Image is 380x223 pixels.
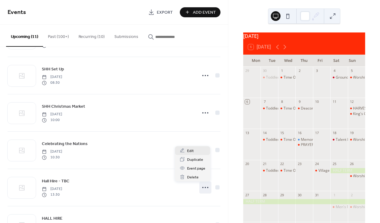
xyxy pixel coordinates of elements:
[332,130,337,135] div: 18
[266,75,299,80] div: Toddlers & Tiddlers
[313,168,330,173] div: Village Supper
[261,137,278,142] div: Toddlers & Tiddlers
[280,162,284,166] div: 22
[187,148,194,154] span: Edit
[8,7,26,19] span: Events
[261,168,278,173] div: Toddlers & Tiddlers
[278,137,295,142] div: Time Out
[262,130,267,135] div: 14
[330,204,348,210] div: Men's Fellowship Breakfast
[332,69,337,73] div: 4
[315,130,319,135] div: 17
[245,100,250,104] div: 6
[42,149,62,155] span: [DATE]
[296,55,312,67] div: Thu
[332,162,337,166] div: 25
[278,75,295,80] div: Time Out
[315,69,319,73] div: 3
[193,9,216,16] span: Add Event
[315,193,319,197] div: 31
[350,193,354,197] div: 2
[42,117,62,123] span: 10:00
[42,187,62,192] span: [DATE]
[295,106,313,111] div: Deacons Meeting
[144,7,177,17] a: Export
[348,106,365,111] div: HARVEST & King's Cafe
[42,192,62,198] span: 13:30
[312,55,328,67] div: Fri
[350,69,354,73] div: 5
[344,55,360,67] div: Sun
[350,130,354,135] div: 19
[180,7,220,17] a: Add Event
[262,69,267,73] div: 30
[350,100,354,104] div: 12
[301,106,331,111] div: Deacons Meeting
[280,193,284,197] div: 29
[318,168,343,173] div: Village Supper
[284,75,299,80] div: Time Out
[262,162,267,166] div: 21
[297,130,302,135] div: 16
[42,140,88,147] a: Celebrating the Nations
[301,137,324,142] div: Memory Cafe
[284,168,299,173] div: Time Out
[295,137,313,142] div: Memory Cafe
[42,66,64,73] a: SHH Set Up
[248,55,264,67] div: Mon
[42,215,62,222] a: HALL HIRE
[245,162,250,166] div: 20
[301,142,326,147] div: PRAYER NIGHT
[43,25,74,46] button: Past (100+)
[336,137,356,142] div: Talent Night
[42,104,85,110] span: SHH Christmas Market
[245,130,250,135] div: 13
[245,69,250,73] div: 29
[297,69,302,73] div: 2
[245,193,250,197] div: 27
[348,75,365,80] div: Worship Service with Communion
[42,75,62,80] span: [DATE]
[42,103,85,110] a: SHH Christmas Market
[336,75,359,80] div: Ground Force
[266,168,299,173] div: Toddlers & Tiddlers
[262,100,267,104] div: 7
[280,100,284,104] div: 8
[280,69,284,73] div: 1
[157,9,173,16] span: Export
[278,168,295,173] div: Time Out
[266,137,299,142] div: Toddlers & Tiddlers
[348,204,365,210] div: Worship Service with Communion
[328,55,344,67] div: Sat
[187,165,205,172] span: Event page
[332,100,337,104] div: 11
[280,55,296,67] div: Wed
[348,111,365,117] div: King's Cafe
[297,100,302,104] div: 9
[297,193,302,197] div: 30
[295,142,313,147] div: PRAYER NIGHT
[332,193,337,197] div: 1
[261,106,278,111] div: Toddlers & Tiddlers
[350,162,354,166] div: 26
[284,137,299,142] div: Time Out
[187,157,203,163] span: Duplicate
[262,193,267,197] div: 28
[266,106,299,111] div: Toddlers & Tiddlers
[42,112,62,117] span: [DATE]
[187,174,199,181] span: Delete
[348,137,365,142] div: Worship Service
[42,178,69,185] a: Hall Hire - TBC
[330,137,348,142] div: Talent Night
[261,75,278,80] div: Toddlers & Tiddlers
[353,111,372,117] div: King's Cafe
[315,100,319,104] div: 10
[348,174,365,179] div: Worship Service
[42,216,62,222] span: HALL HIRE
[297,162,302,166] div: 23
[284,106,299,111] div: Time Out
[243,32,365,40] div: [DATE]
[330,168,365,173] div: HALF TERM
[280,130,284,135] div: 15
